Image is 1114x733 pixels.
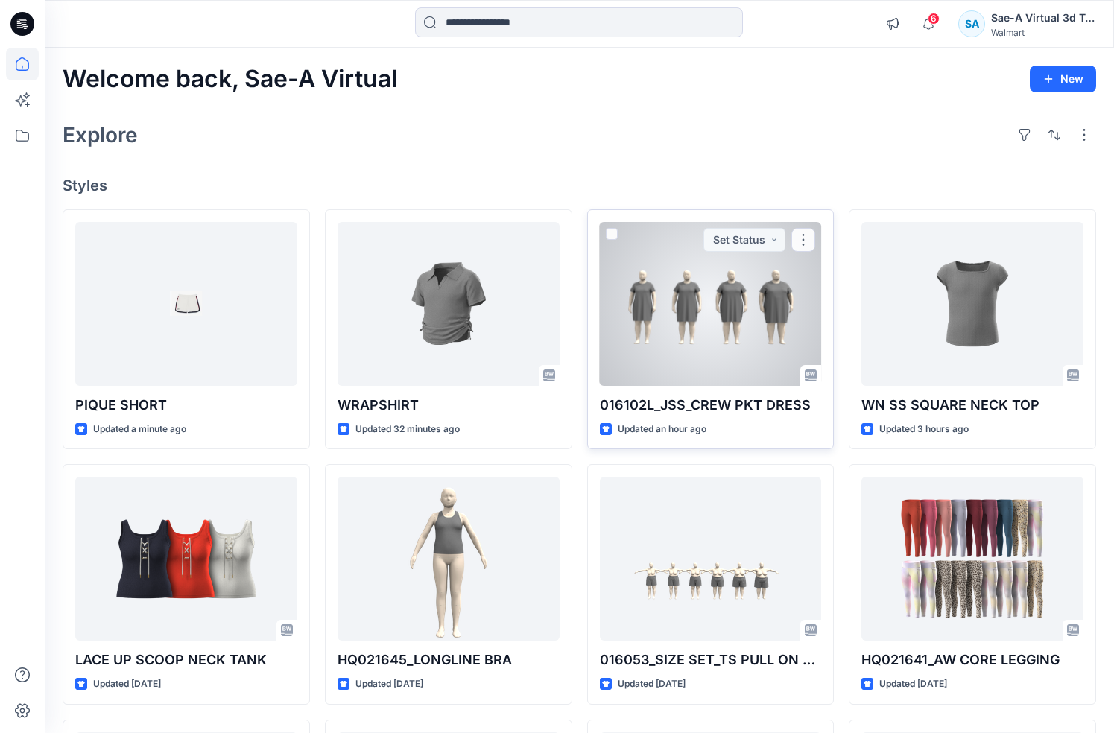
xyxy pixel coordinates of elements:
[600,222,822,386] a: 016102L_JSS_CREW PKT DRESS
[75,477,297,641] a: LACE UP SCOOP NECK TANK
[338,650,560,670] p: HQ021645_LONGLINE BRA
[861,395,1083,416] p: WN SS SQUARE NECK TOP
[618,676,686,692] p: Updated [DATE]
[93,676,161,692] p: Updated [DATE]
[600,395,822,416] p: 016102L_JSS_CREW PKT DRESS
[618,422,706,437] p: Updated an hour ago
[355,422,460,437] p: Updated 32 minutes ago
[991,27,1095,38] div: Walmart
[600,477,822,641] a: 016053_SIZE SET_TS PULL ON KNIT SHORT
[861,477,1083,641] a: HQ021641_AW CORE LEGGING
[338,222,560,386] a: WRAPSHIRT
[75,222,297,386] a: PIQUE SHORT
[75,650,297,670] p: LACE UP SCOOP NECK TANK
[991,9,1095,27] div: Sae-A Virtual 3d Team
[355,676,423,692] p: Updated [DATE]
[338,477,560,641] a: HQ021645_LONGLINE BRA
[879,422,969,437] p: Updated 3 hours ago
[879,676,947,692] p: Updated [DATE]
[75,395,297,416] p: PIQUE SHORT
[63,177,1096,194] h4: Styles
[928,13,940,25] span: 6
[63,66,397,93] h2: Welcome back, Sae-A Virtual
[958,10,985,37] div: SA
[600,650,822,670] p: 016053_SIZE SET_TS PULL ON KNIT SHORT
[338,395,560,416] p: WRAPSHIRT
[63,123,138,147] h2: Explore
[861,650,1083,670] p: HQ021641_AW CORE LEGGING
[1030,66,1096,92] button: New
[93,422,186,437] p: Updated a minute ago
[861,222,1083,386] a: WN SS SQUARE NECK TOP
